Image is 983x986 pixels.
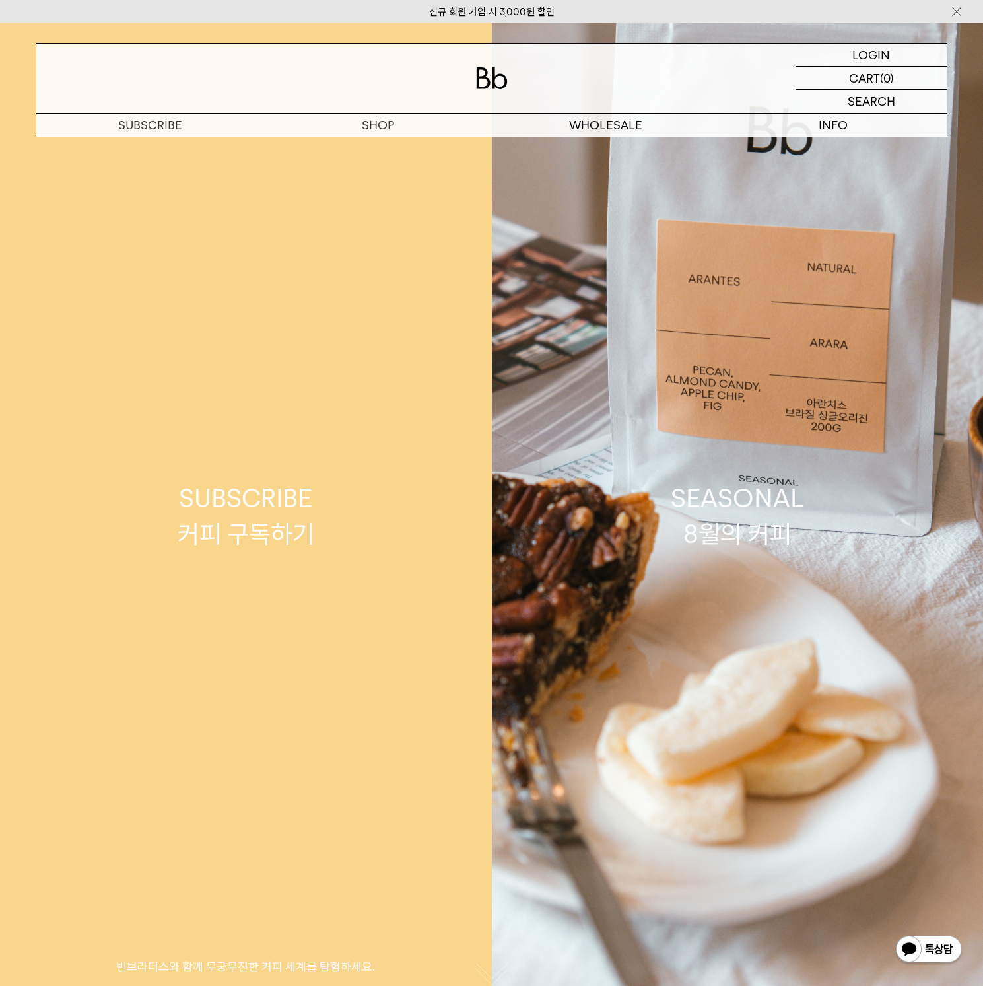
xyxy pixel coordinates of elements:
[178,481,314,551] div: SUBSCRIBE 커피 구독하기
[492,114,720,137] p: WHOLESALE
[476,67,508,89] img: 로고
[264,114,492,137] a: SHOP
[720,114,947,137] p: INFO
[848,90,895,113] p: SEARCH
[671,481,804,551] div: SEASONAL 8월의 커피
[852,44,890,66] p: LOGIN
[429,6,555,18] a: 신규 회원 가입 시 3,000원 할인
[880,67,894,89] p: (0)
[796,67,947,90] a: CART (0)
[796,44,947,67] a: LOGIN
[36,114,264,137] a: SUBSCRIBE
[849,67,880,89] p: CART
[895,934,963,966] img: 카카오톡 채널 1:1 채팅 버튼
